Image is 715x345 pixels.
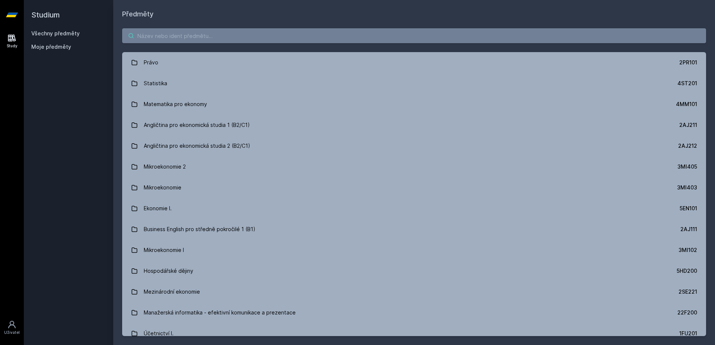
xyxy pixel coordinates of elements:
[144,305,296,320] div: Manažerská informatika - efektivní komunikace a prezentace
[1,30,22,52] a: Study
[680,205,697,212] div: 5EN101
[144,180,181,195] div: Mikroekonomie
[678,142,697,150] div: 2AJ212
[144,243,184,258] div: Mikroekonomie I
[7,43,18,49] div: Study
[677,163,697,170] div: 3MI405
[144,76,167,91] div: Statistika
[122,323,706,344] a: Účetnictví I. 1FU201
[1,316,22,339] a: Uživatel
[677,267,697,275] div: 5HD200
[122,177,706,198] a: Mikroekonomie 3MI403
[122,261,706,281] a: Hospodářské dějiny 5HD200
[679,288,697,296] div: 2SE221
[122,219,706,240] a: Business English pro středně pokročilé 1 (B1) 2AJ111
[4,330,20,335] div: Uživatel
[677,309,697,316] div: 22F200
[677,80,697,87] div: 4ST201
[679,330,697,337] div: 1FU201
[122,94,706,115] a: Matematika pro ekonomy 4MM101
[680,226,697,233] div: 2AJ111
[31,30,80,36] a: Všechny předměty
[122,52,706,73] a: Právo 2PR101
[122,135,706,156] a: Angličtina pro ekonomická studia 2 (B2/C1) 2AJ212
[122,156,706,177] a: Mikroekonomie 2 3MI405
[144,284,200,299] div: Mezinárodní ekonomie
[679,121,697,129] div: 2AJ211
[122,9,706,19] h1: Předměty
[144,263,193,278] div: Hospodářské dějiny
[122,302,706,323] a: Manažerská informatika - efektivní komunikace a prezentace 22F200
[144,201,172,216] div: Ekonomie I.
[122,28,706,43] input: Název nebo ident předmětu…
[122,281,706,302] a: Mezinárodní ekonomie 2SE221
[31,43,71,51] span: Moje předměty
[144,55,158,70] div: Právo
[679,246,697,254] div: 3MI102
[679,59,697,66] div: 2PR101
[144,326,174,341] div: Účetnictví I.
[122,198,706,219] a: Ekonomie I. 5EN101
[676,100,697,108] div: 4MM101
[144,222,255,237] div: Business English pro středně pokročilé 1 (B1)
[144,138,250,153] div: Angličtina pro ekonomická studia 2 (B2/C1)
[144,159,186,174] div: Mikroekonomie 2
[122,115,706,135] a: Angličtina pro ekonomická studia 1 (B2/C1) 2AJ211
[122,240,706,261] a: Mikroekonomie I 3MI102
[677,184,697,191] div: 3MI403
[122,73,706,94] a: Statistika 4ST201
[144,118,250,132] div: Angličtina pro ekonomická studia 1 (B2/C1)
[144,97,207,112] div: Matematika pro ekonomy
